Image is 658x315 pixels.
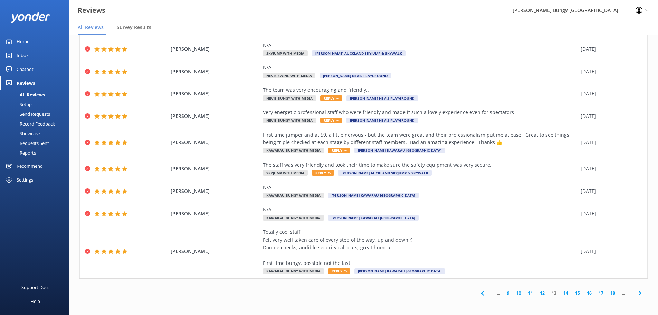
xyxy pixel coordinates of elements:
div: Reports [4,148,36,158]
span: SkyJump with Media [263,170,308,176]
span: [PERSON_NAME] [171,112,260,120]
div: [DATE] [581,139,639,146]
img: yonder-white-logo.png [10,12,50,23]
span: [PERSON_NAME] Nevis Playground [346,95,418,101]
span: [PERSON_NAME] Nevis Playground [346,118,418,123]
div: All Reviews [4,90,45,100]
div: Recommend [17,159,43,173]
a: 14 [560,290,572,296]
span: [PERSON_NAME] [171,68,260,75]
span: Reply [320,118,342,123]
div: Very energetic professional staff who were friendly and made it such a lovely experience even for... [263,109,577,116]
div: Inbox [17,48,29,62]
span: [PERSON_NAME] Nevis Playground [320,73,391,78]
span: Reply [328,268,350,274]
h3: Reviews [78,5,105,16]
a: Showcase [4,129,69,138]
div: N/A [263,206,577,213]
div: N/A [263,41,577,49]
span: [PERSON_NAME] [171,248,260,255]
span: Survey Results [117,24,151,31]
span: [PERSON_NAME] Kawarau [GEOGRAPHIC_DATA] [328,215,419,221]
div: Record Feedback [4,119,55,129]
span: [PERSON_NAME] Kawarau [GEOGRAPHIC_DATA] [354,148,445,153]
div: N/A [263,184,577,191]
div: [DATE] [581,165,639,173]
div: Send Requests [4,109,50,119]
span: [PERSON_NAME] Auckland SkyJump & SkyWalk [312,50,406,56]
span: [PERSON_NAME] [171,45,260,53]
span: Nevis Swing with Media [263,73,315,78]
div: [DATE] [581,68,639,75]
a: 13 [548,290,560,296]
a: 11 [525,290,536,296]
span: Reply [312,170,334,176]
span: Reply [320,95,342,101]
span: Nevis Bungy with Media [263,95,316,101]
div: N/A [263,64,577,71]
span: Kawarau Bungy with Media [263,193,324,198]
div: Showcase [4,129,40,138]
span: [PERSON_NAME] Kawarau [GEOGRAPHIC_DATA] [328,193,419,198]
a: 17 [595,290,607,296]
div: [DATE] [581,248,639,255]
a: 16 [583,290,595,296]
div: [DATE] [581,187,639,195]
a: 18 [607,290,619,296]
div: [DATE] [581,210,639,217]
div: Home [17,35,29,48]
span: [PERSON_NAME] Kawarau [GEOGRAPHIC_DATA] [354,268,445,274]
span: Nevis Bungy with Media [263,118,316,123]
a: Reports [4,148,69,158]
span: All Reviews [78,24,104,31]
span: ... [494,290,504,296]
span: ... [619,290,629,296]
span: Kawarau Bungy with Media [263,268,324,274]
a: Requests Sent [4,138,69,148]
div: Support Docs [21,280,49,294]
div: Reviews [17,76,35,90]
span: Reply [328,148,350,153]
div: Help [30,294,40,308]
div: Setup [4,100,32,109]
div: [DATE] [581,45,639,53]
a: 10 [513,290,525,296]
a: 15 [572,290,583,296]
div: [DATE] [581,112,639,120]
a: Record Feedback [4,119,69,129]
a: Setup [4,100,69,109]
div: [DATE] [581,90,639,98]
div: Settings [17,173,33,187]
span: Kawarau Bungy with Media [263,215,324,221]
div: Requests Sent [4,138,49,148]
a: Send Requests [4,109,69,119]
a: All Reviews [4,90,69,100]
div: Totally cool staff. Felt very well taken care of every step of the way, up and down ;) Double che... [263,228,577,267]
a: 9 [504,290,513,296]
div: The staff was very friendly and took their time to make sure the safety equipment was very secure. [263,161,577,169]
span: SkyJump with Media [263,50,308,56]
a: 12 [536,290,548,296]
div: The team was very encouraging and friendly.. [263,86,577,94]
span: [PERSON_NAME] [171,210,260,217]
span: [PERSON_NAME] [171,165,260,173]
span: [PERSON_NAME] [171,139,260,146]
div: First time jumper and at 59, a little nervous - but the team were great and their professionalism... [263,131,577,147]
div: Chatbot [17,62,34,76]
span: Kawarau Bungy with Media [263,148,324,153]
span: [PERSON_NAME] [171,187,260,195]
span: [PERSON_NAME] Auckland SkyJump & SkyWalk [338,170,432,176]
span: [PERSON_NAME] [171,90,260,98]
